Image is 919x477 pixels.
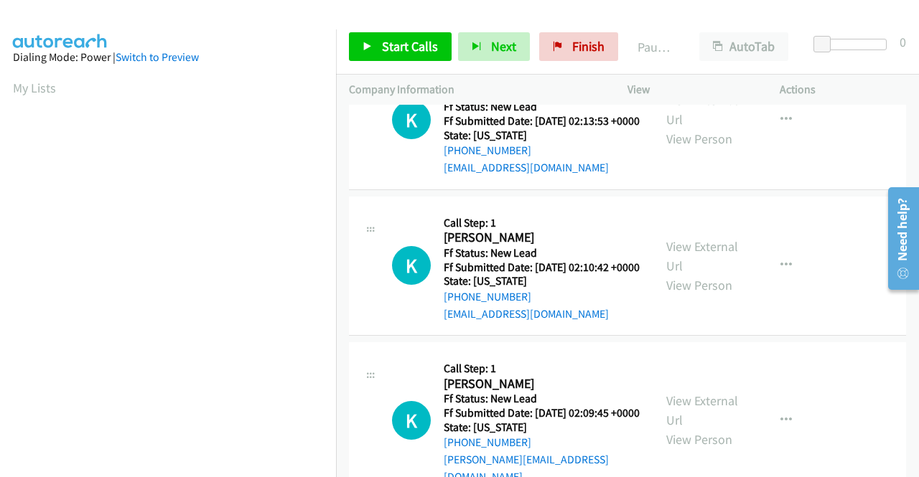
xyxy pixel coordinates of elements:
a: View Person [666,431,732,448]
h5: Call Step: 1 [444,216,640,230]
span: Finish [572,38,605,55]
a: [EMAIL_ADDRESS][DOMAIN_NAME] [444,307,609,321]
a: View External Url [666,238,738,274]
div: Dialing Mode: Power | [13,49,323,66]
a: Start Calls [349,32,452,61]
h5: Ff Submitted Date: [DATE] 02:13:53 +0000 [444,114,640,128]
iframe: Resource Center [878,181,919,296]
a: View Person [666,131,732,147]
div: The call is yet to be attempted [392,401,431,440]
h5: Ff Status: New Lead [444,100,640,114]
h1: K [392,401,431,440]
p: Actions [780,81,906,98]
h5: Ff Status: New Lead [444,246,640,260]
p: View [628,81,754,98]
span: Next [491,38,516,55]
h5: State: [US_STATE] [444,274,640,288]
a: [PHONE_NUMBER] [444,435,531,449]
h2: [PERSON_NAME] [444,376,635,392]
h5: Ff Submitted Date: [DATE] 02:10:42 +0000 [444,260,640,275]
h5: Ff Submitted Date: [DATE] 02:09:45 +0000 [444,406,640,420]
h1: K [392,100,431,139]
div: The call is yet to be attempted [392,100,431,139]
h5: Call Step: 1 [444,362,640,376]
h5: Ff Status: New Lead [444,392,640,406]
p: Paused [638,37,673,57]
a: My Lists [13,80,56,96]
a: View External Url [666,392,738,428]
span: Start Calls [382,38,438,55]
button: Next [458,32,530,61]
a: View Person [666,277,732,293]
h5: State: [US_STATE] [444,420,640,435]
div: The call is yet to be attempted [392,246,431,285]
a: Finish [539,32,618,61]
h1: K [392,246,431,285]
h2: [PERSON_NAME] [444,230,635,246]
p: Company Information [349,81,602,98]
h5: State: [US_STATE] [444,128,640,143]
a: [PHONE_NUMBER] [444,290,531,303]
div: 0 [900,32,906,52]
a: [EMAIL_ADDRESS][DOMAIN_NAME] [444,161,609,174]
div: Delay between calls (in seconds) [821,39,887,50]
button: AutoTab [699,32,788,61]
a: Switch to Preview [116,50,199,64]
a: [PHONE_NUMBER] [444,143,531,157]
